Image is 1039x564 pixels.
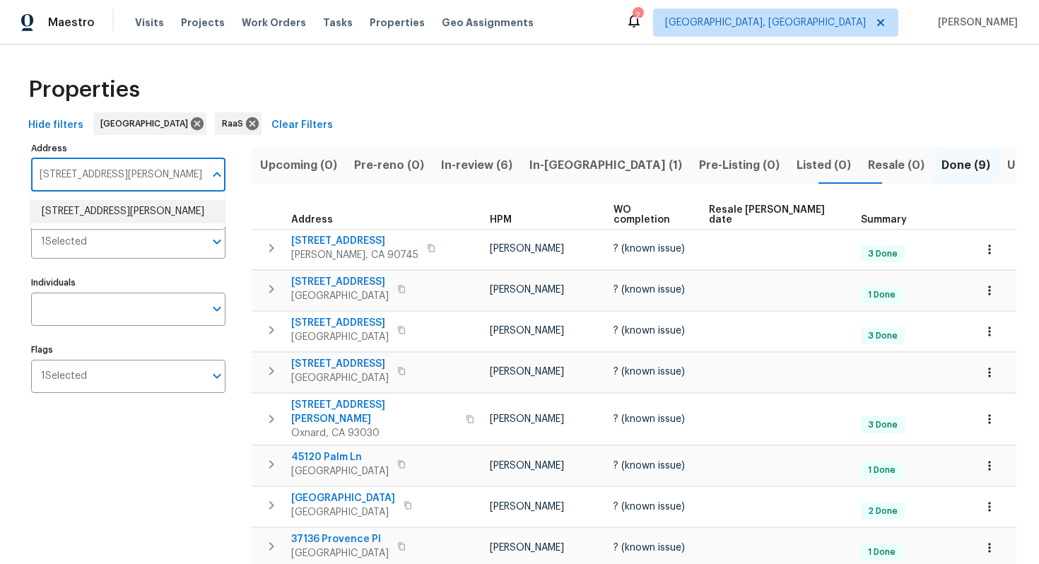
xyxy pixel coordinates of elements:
[862,419,903,431] span: 3 Done
[614,326,685,336] span: ? (known issue)
[291,215,333,225] span: Address
[862,464,901,476] span: 1 Done
[260,155,337,175] span: Upcoming (0)
[291,371,389,385] span: [GEOGRAPHIC_DATA]
[490,461,564,471] span: [PERSON_NAME]
[31,158,204,192] input: Search ...
[291,450,389,464] span: 45120 Palm Ln
[271,117,333,134] span: Clear Filters
[291,505,395,519] span: [GEOGRAPHIC_DATA]
[323,18,353,28] span: Tasks
[181,16,225,30] span: Projects
[862,289,901,301] span: 1 Done
[614,461,685,471] span: ? (known issue)
[291,316,389,330] span: [STREET_ADDRESS]
[614,285,685,295] span: ? (known issue)
[614,502,685,512] span: ? (known issue)
[614,414,685,424] span: ? (known issue)
[291,426,457,440] span: Oxnard, CA 93030
[291,464,389,478] span: [GEOGRAPHIC_DATA]
[633,8,642,23] div: 2
[266,112,339,139] button: Clear Filters
[490,215,512,225] span: HPM
[207,165,227,184] button: Close
[862,546,901,558] span: 1 Done
[291,275,389,289] span: [STREET_ADDRESS]
[868,155,924,175] span: Resale (0)
[665,16,866,30] span: [GEOGRAPHIC_DATA], [GEOGRAPHIC_DATA]
[797,155,851,175] span: Listed (0)
[490,502,564,512] span: [PERSON_NAME]
[490,326,564,336] span: [PERSON_NAME]
[490,414,564,424] span: [PERSON_NAME]
[614,543,685,553] span: ? (known issue)
[100,117,194,131] span: [GEOGRAPHIC_DATA]
[291,289,389,303] span: [GEOGRAPHIC_DATA]
[490,543,564,553] span: [PERSON_NAME]
[941,155,990,175] span: Done (9)
[31,278,225,287] label: Individuals
[93,112,206,135] div: [GEOGRAPHIC_DATA]
[490,285,564,295] span: [PERSON_NAME]
[370,16,425,30] span: Properties
[28,83,140,97] span: Properties
[861,215,907,225] span: Summary
[291,491,395,505] span: [GEOGRAPHIC_DATA]
[215,112,262,135] div: RaaS
[31,144,225,153] label: Address
[28,117,83,134] span: Hide filters
[490,367,564,377] span: [PERSON_NAME]
[709,205,837,225] span: Resale [PERSON_NAME] date
[442,16,534,30] span: Geo Assignments
[614,205,686,225] span: WO completion
[862,505,903,517] span: 2 Done
[207,232,227,252] button: Open
[441,155,512,175] span: In-review (6)
[291,330,389,344] span: [GEOGRAPHIC_DATA]
[41,236,87,248] span: 1 Selected
[614,244,685,254] span: ? (known issue)
[354,155,424,175] span: Pre-reno (0)
[862,330,903,342] span: 3 Done
[30,200,225,223] li: [STREET_ADDRESS][PERSON_NAME]
[291,234,418,248] span: [STREET_ADDRESS]
[291,546,389,560] span: [GEOGRAPHIC_DATA]
[48,16,95,30] span: Maestro
[291,398,457,426] span: [STREET_ADDRESS][PERSON_NAME]
[23,112,89,139] button: Hide filters
[242,16,306,30] span: Work Orders
[291,532,389,546] span: 37136 Provence Pl
[862,248,903,260] span: 3 Done
[41,370,87,382] span: 1 Selected
[699,155,780,175] span: Pre-Listing (0)
[932,16,1018,30] span: [PERSON_NAME]
[291,248,418,262] span: [PERSON_NAME], CA 90745
[291,357,389,371] span: [STREET_ADDRESS]
[207,366,227,386] button: Open
[222,117,249,131] span: RaaS
[135,16,164,30] span: Visits
[529,155,682,175] span: In-[GEOGRAPHIC_DATA] (1)
[31,346,225,354] label: Flags
[490,244,564,254] span: [PERSON_NAME]
[207,299,227,319] button: Open
[614,367,685,377] span: ? (known issue)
